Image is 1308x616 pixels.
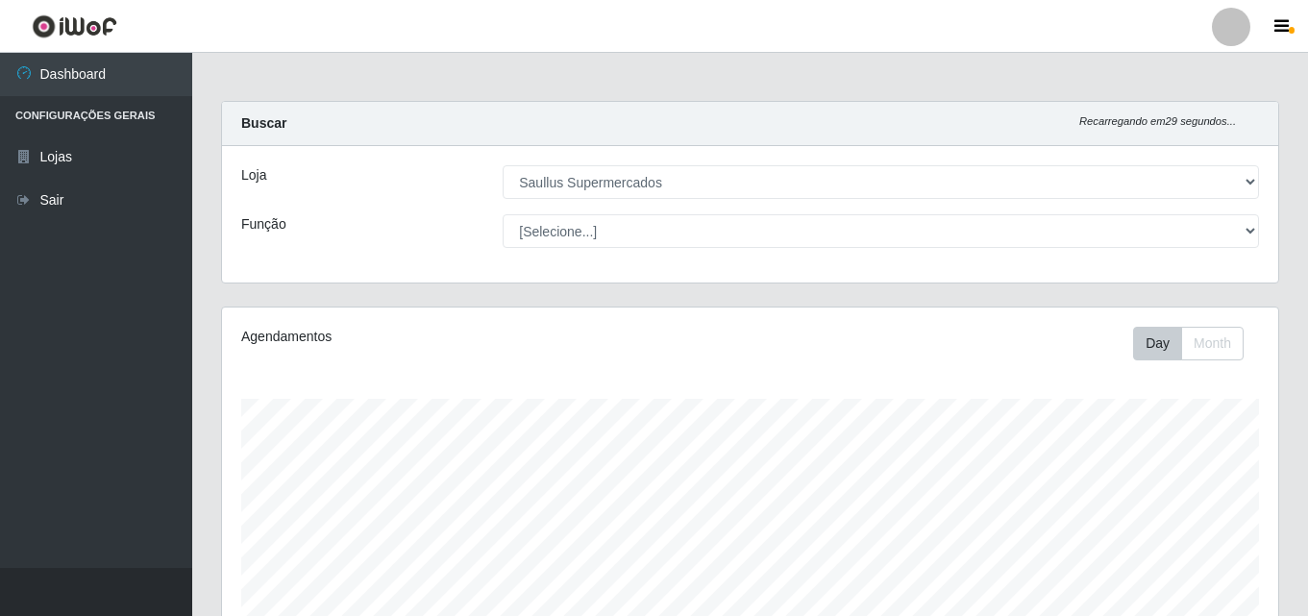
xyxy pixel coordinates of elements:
[241,214,286,234] label: Função
[241,165,266,185] label: Loja
[1133,327,1182,360] button: Day
[1079,115,1236,127] i: Recarregando em 29 segundos...
[241,115,286,131] strong: Buscar
[1133,327,1259,360] div: Toolbar with button groups
[241,327,649,347] div: Agendamentos
[1181,327,1244,360] button: Month
[32,14,117,38] img: CoreUI Logo
[1133,327,1244,360] div: First group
